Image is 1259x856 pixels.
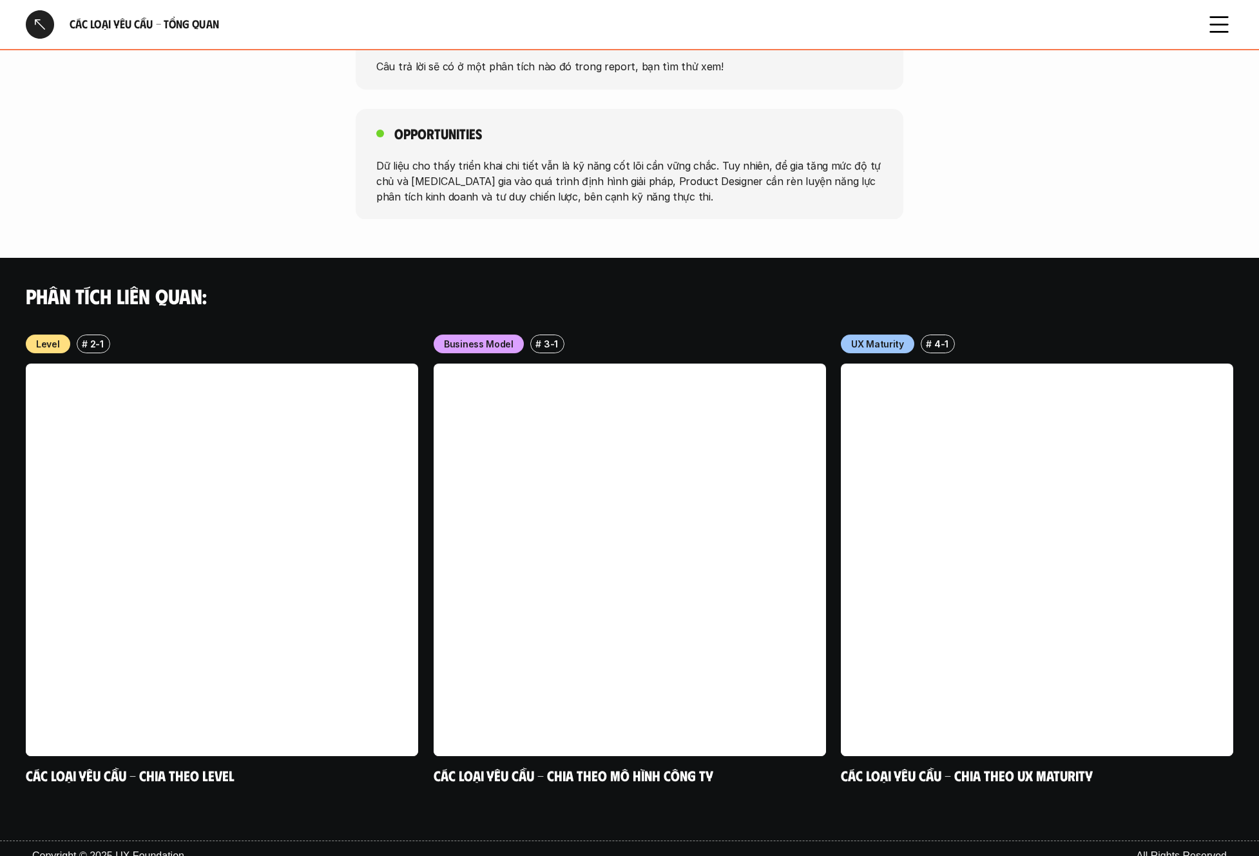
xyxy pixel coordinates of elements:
[70,17,1189,32] h6: Các loại yêu cầu - Tổng quan
[434,766,713,783] a: Các loại yêu cầu - Chia theo mô hình công ty
[36,337,60,351] p: Level
[841,766,1093,783] a: Các loại yêu cầu - Chia theo UX Maturity
[26,284,1233,308] h4: Phân tích liên quan:
[535,339,541,349] h6: #
[376,59,883,74] p: Câu trả lời sẽ có ở một phân tích nào đó trong report, bạn tìm thử xem!
[82,339,88,349] h6: #
[544,337,558,351] p: 3-1
[26,766,235,783] a: Các loại yêu cầu - Chia theo level
[926,339,932,349] h6: #
[934,337,948,351] p: 4-1
[444,337,514,351] p: Business Model
[90,337,104,351] p: 2-1
[376,157,883,204] p: Dữ liệu cho thấy triển khai chi tiết vẫn là kỹ năng cốt lõi cần vững chắc. Tuy nhiên, để gia tăng...
[394,124,482,142] h5: Opportunities
[851,337,904,351] p: UX Maturity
